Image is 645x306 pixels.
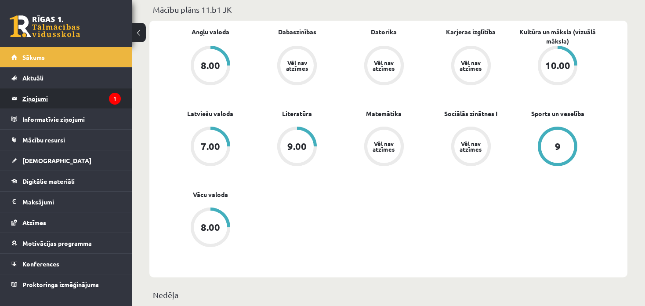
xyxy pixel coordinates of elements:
a: Literatūra [282,109,312,118]
a: Informatīvie ziņojumi [11,109,121,129]
a: Datorika [371,27,397,36]
div: Vēl nav atzīmes [459,60,483,71]
a: Vēl nav atzīmes [428,127,515,168]
legend: Maksājumi [22,192,121,212]
div: Vēl nav atzīmes [372,141,396,152]
a: Aktuāli [11,68,121,88]
span: Digitālie materiāli [22,177,75,185]
a: Angļu valoda [192,27,229,36]
a: Proktoringa izmēģinājums [11,274,121,295]
a: Sākums [11,47,121,67]
div: Vēl nav atzīmes [372,60,396,71]
a: Vācu valoda [193,190,228,199]
legend: Informatīvie ziņojumi [22,109,121,129]
span: Motivācijas programma [22,239,92,247]
div: 9.00 [287,142,307,151]
div: 7.00 [201,142,220,151]
a: 9.00 [254,127,341,168]
p: Nedēļa [153,289,624,301]
div: 8.00 [201,222,220,232]
span: Proktoringa izmēģinājums [22,280,99,288]
a: Atzīmes [11,212,121,233]
a: 8.00 [167,46,254,87]
a: Ziņojumi1 [11,88,121,109]
div: 8.00 [201,61,220,70]
a: Matemātika [366,109,402,118]
a: Karjeras izglītība [446,27,496,36]
a: Mācību resursi [11,130,121,150]
a: 7.00 [167,127,254,168]
a: Sports un veselība [531,109,584,118]
legend: Ziņojumi [22,88,121,109]
a: Kultūra un māksla (vizuālā māksla) [514,27,601,46]
a: 8.00 [167,208,254,249]
span: [DEMOGRAPHIC_DATA] [22,157,91,164]
span: Aktuāli [22,74,43,82]
a: Maksājumi [11,192,121,212]
a: Vēl nav atzīmes [428,46,515,87]
span: Atzīmes [22,219,46,226]
span: Mācību resursi [22,136,65,144]
a: Latviešu valoda [187,109,233,118]
a: Sociālās zinātnes I [444,109,497,118]
div: Vēl nav atzīmes [459,141,483,152]
a: Motivācijas programma [11,233,121,253]
span: Konferences [22,260,59,268]
a: Digitālie materiāli [11,171,121,191]
a: 10.00 [514,46,601,87]
div: 9 [555,142,561,151]
div: 10.00 [545,61,570,70]
i: 1 [109,93,121,105]
span: Sākums [22,53,45,61]
a: [DEMOGRAPHIC_DATA] [11,150,121,171]
a: Rīgas 1. Tālmācības vidusskola [10,15,80,37]
a: Konferences [11,254,121,274]
p: Mācību plāns 11.b1 JK [153,4,624,15]
a: Vēl nav atzīmes [341,127,428,168]
a: Vēl nav atzīmes [341,46,428,87]
div: Vēl nav atzīmes [285,60,309,71]
a: Vēl nav atzīmes [254,46,341,87]
a: Dabaszinības [278,27,316,36]
a: 9 [514,127,601,168]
